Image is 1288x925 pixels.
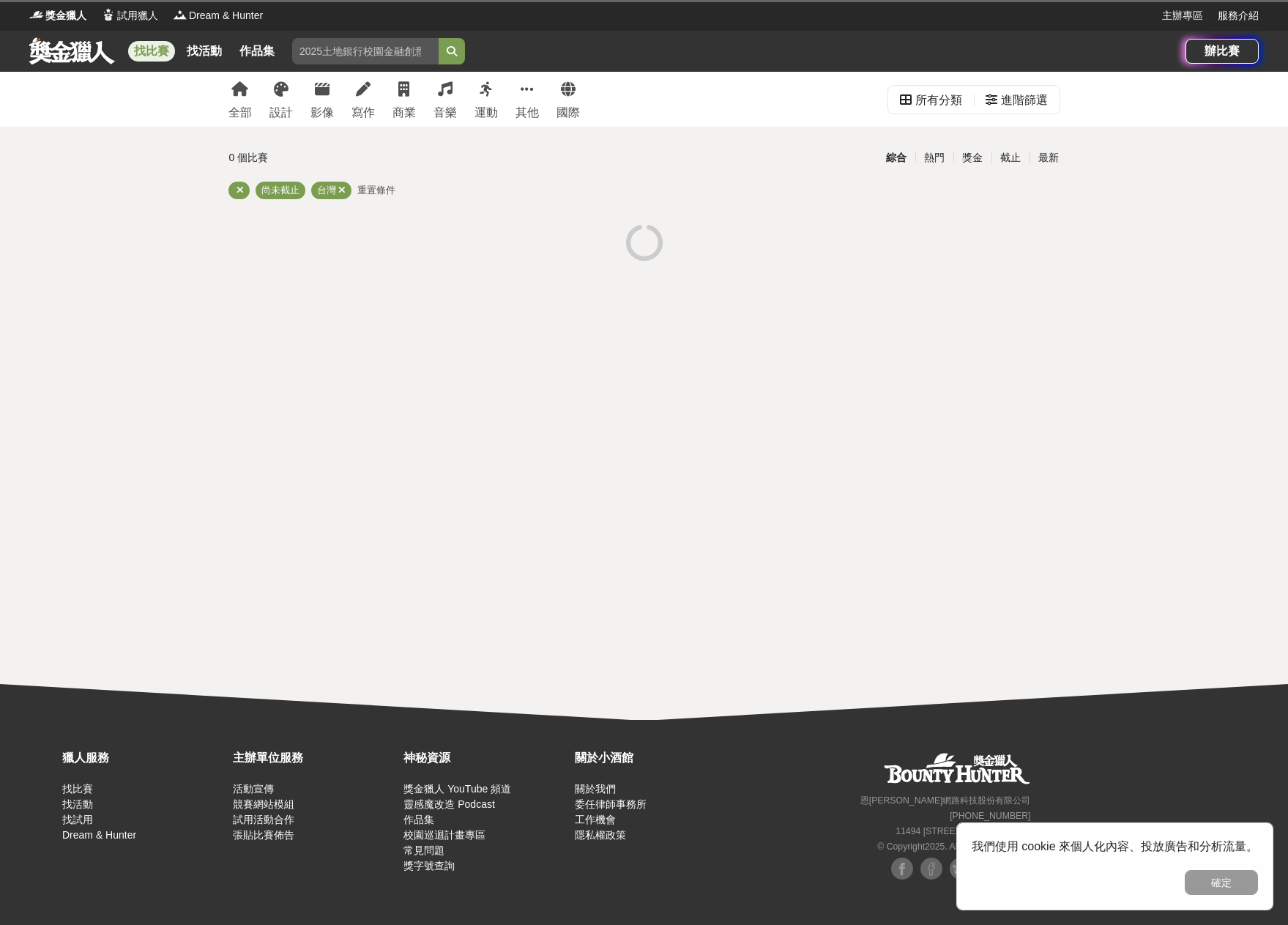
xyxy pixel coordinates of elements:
[261,185,299,196] span: 尚未截止
[1185,39,1259,64] a: 辦比賽
[392,104,416,122] div: 商業
[181,41,228,62] a: 找活動
[403,829,485,841] a: 校園巡迴計畫專區
[972,840,1258,852] span: 我們使用 cookie 來個人化內容、投放廣告和分析流量。
[45,8,86,23] span: 獎金獵人
[229,145,505,171] div: 0 個比賽
[101,8,158,23] a: Logo試用獵人
[228,72,252,127] a: 全部
[860,795,1031,806] small: 恩[PERSON_NAME]網路科技股份有限公司
[233,829,294,841] a: 張貼比賽佈告
[117,8,158,23] span: 試用獵人
[310,104,334,122] div: 影像
[233,783,274,795] a: 活動宣傳
[357,185,395,196] span: 重置條件
[403,798,494,810] a: 靈感魔改造 Podcast
[515,104,539,122] div: 其他
[891,858,913,880] img: Facebook
[403,749,567,767] div: 神秘資源
[101,7,116,22] img: Logo
[173,8,263,23] a: LogoDream & Hunter
[234,41,280,62] a: 作品集
[233,798,294,810] a: 競賽網站模組
[877,842,1030,852] small: © Copyright 2025 . All Rights Reserved.
[950,811,1030,821] small: [PHONE_NUMBER]
[991,145,1030,171] div: 截止
[915,145,953,171] div: 熱門
[351,104,375,122] div: 寫作
[950,858,972,880] img: Plurk
[228,104,252,122] div: 全部
[351,72,375,127] a: 寫作
[474,104,498,122] div: 運動
[310,72,334,127] a: 影像
[233,814,294,825] a: 試用活動合作
[29,8,86,23] a: Logo獎金獵人
[1001,86,1048,115] div: 進階篩選
[575,814,616,825] a: 工作機會
[62,814,93,825] a: 找試用
[515,72,539,127] a: 其他
[556,104,580,122] div: 國際
[575,783,616,795] a: 關於我們
[575,798,647,810] a: 委任律師事務所
[62,783,93,795] a: 找比賽
[292,38,439,64] input: 2025土地銀行校園金融創意挑戰賽：從你出發 開啟智慧金融新頁
[29,7,44,22] img: Logo
[403,860,455,872] a: 獎字號查詢
[189,8,263,23] span: Dream & Hunter
[915,86,962,115] div: 所有分類
[1218,8,1259,23] a: 服務介紹
[62,829,136,841] a: Dream & Hunter
[128,41,175,62] a: 找比賽
[62,798,93,810] a: 找活動
[269,104,293,122] div: 設計
[575,829,626,841] a: 隱私權政策
[953,145,991,171] div: 獎金
[233,749,396,767] div: 主辦單位服務
[920,858,942,880] img: Facebook
[1185,870,1258,895] button: 確定
[433,104,457,122] div: 音樂
[269,72,293,127] a: 設計
[575,749,738,767] div: 關於小酒館
[403,844,444,856] a: 常見問題
[433,72,457,127] a: 音樂
[173,7,187,22] img: Logo
[62,749,226,767] div: 獵人服務
[1030,145,1068,171] div: 最新
[1162,8,1203,23] a: 主辦專區
[556,72,580,127] a: 國際
[896,826,1030,836] small: 11494 [STREET_ADDRESS] 3 樓
[392,72,416,127] a: 商業
[403,783,511,795] a: 獎金獵人 YouTube 頻道
[877,145,915,171] div: 綜合
[403,814,434,825] a: 作品集
[474,72,498,127] a: 運動
[317,185,336,196] span: 台灣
